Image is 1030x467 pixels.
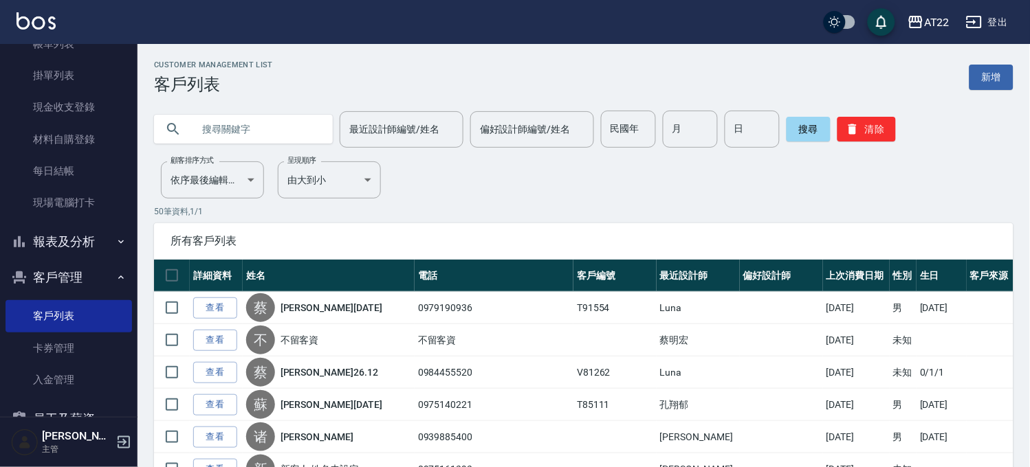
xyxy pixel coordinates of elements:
[969,65,1013,90] a: 新增
[657,324,740,356] td: 蔡明宏
[415,356,573,389] td: 0984455520
[6,260,132,295] button: 客戶管理
[154,205,1013,218] p: 50 筆資料, 1 / 1
[193,426,237,448] a: 查看
[573,292,657,324] td: T91554
[281,333,319,347] a: 不留客資
[961,10,1013,35] button: 登出
[823,389,890,421] td: [DATE]
[6,60,132,91] a: 掛單列表
[917,421,966,453] td: [DATE]
[154,75,273,94] h3: 客戶列表
[890,260,917,292] th: 性別
[161,161,264,198] div: 依序最後編輯時間
[193,111,322,148] input: 搜尋關鍵字
[6,300,132,332] a: 客戶列表
[246,293,275,322] div: 蔡
[6,91,132,123] a: 現金收支登錄
[787,117,831,141] button: 搜尋
[902,8,955,36] button: AT22
[890,324,917,356] td: 未知
[967,260,1013,292] th: 客戶來源
[281,365,378,379] a: [PERSON_NAME]26.12
[243,260,415,292] th: 姓名
[6,155,132,187] a: 每日結帳
[171,234,997,248] span: 所有客戶列表
[171,155,214,166] label: 顧客排序方式
[823,324,890,356] td: [DATE]
[823,260,890,292] th: 上次消費日期
[657,292,740,324] td: Luna
[190,260,243,292] th: 詳細資料
[6,332,132,364] a: 卡券管理
[246,422,275,451] div: 诸
[823,356,890,389] td: [DATE]
[573,356,657,389] td: V81262
[281,301,382,315] a: [PERSON_NAME][DATE]
[287,155,316,166] label: 呈現順序
[17,12,56,30] img: Logo
[6,224,132,260] button: 報表及分析
[740,260,823,292] th: 偏好設計師
[193,394,237,415] a: 查看
[657,356,740,389] td: Luna
[193,297,237,319] a: 查看
[823,421,890,453] td: [DATE]
[573,389,657,421] td: T85111
[42,443,112,455] p: 主管
[890,292,917,324] td: 男
[246,358,275,387] div: 蔡
[415,260,573,292] th: 電話
[890,356,917,389] td: 未知
[657,389,740,421] td: 孔翔郁
[6,124,132,155] a: 材料自購登錄
[246,326,275,354] div: 不
[924,14,950,31] div: AT22
[657,260,740,292] th: 最近設計師
[154,60,273,69] h2: Customer Management List
[415,324,573,356] td: 不留客資
[11,429,39,456] img: Person
[6,401,132,437] button: 員工及薪資
[281,430,353,444] a: [PERSON_NAME]
[657,421,740,453] td: [PERSON_NAME]
[42,429,112,443] h5: [PERSON_NAME]
[890,421,917,453] td: 男
[917,389,966,421] td: [DATE]
[868,8,895,36] button: save
[193,362,237,383] a: 查看
[837,117,896,141] button: 清除
[278,161,381,198] div: 由大到小
[917,356,966,389] td: 0/1/1
[415,292,573,324] td: 0979190936
[6,187,132,218] a: 現場電腦打卡
[917,260,966,292] th: 生日
[6,28,132,60] a: 帳單列表
[573,260,657,292] th: 客戶編號
[917,292,966,324] td: [DATE]
[415,389,573,421] td: 0975140221
[246,390,275,419] div: 蘇
[6,364,132,396] a: 入金管理
[281,398,382,411] a: [PERSON_NAME][DATE]
[193,330,237,351] a: 查看
[823,292,890,324] td: [DATE]
[415,421,573,453] td: 0939885400
[890,389,917,421] td: 男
